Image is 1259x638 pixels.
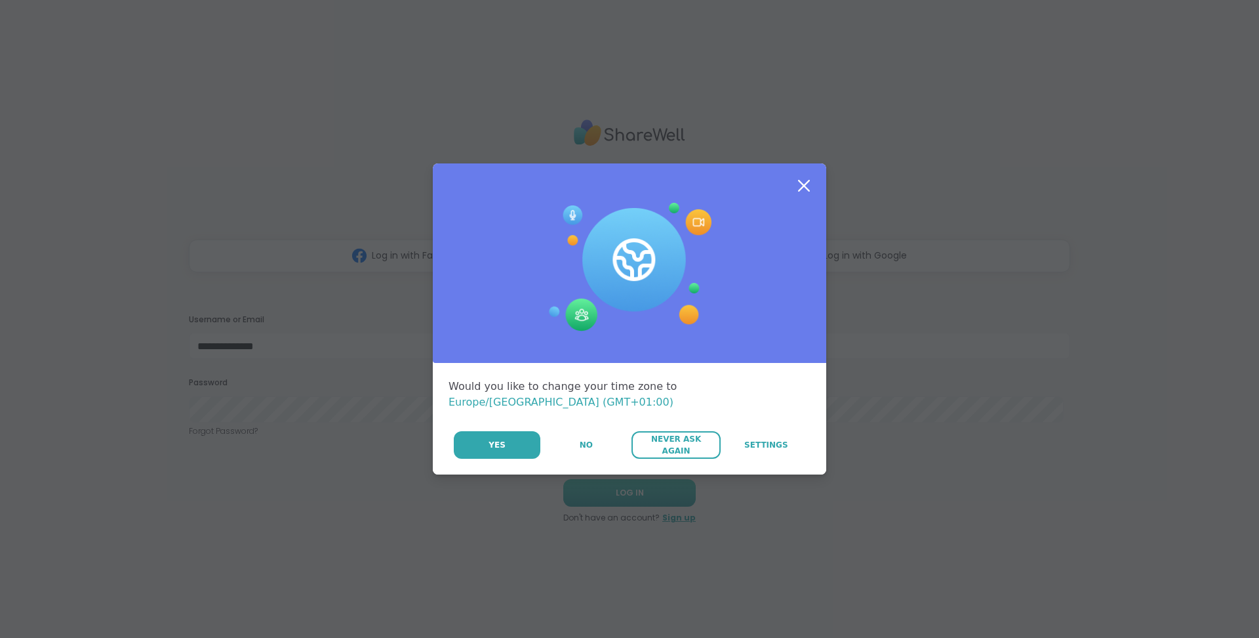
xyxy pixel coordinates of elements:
[489,439,506,451] span: Yes
[548,203,711,331] img: Session Experience
[744,439,788,451] span: Settings
[449,379,810,410] div: Would you like to change your time zone to
[449,396,673,408] span: Europe/[GEOGRAPHIC_DATA] (GMT+01:00)
[722,431,810,459] a: Settings
[631,431,720,459] button: Never Ask Again
[542,431,630,459] button: No
[638,433,713,457] span: Never Ask Again
[454,431,540,459] button: Yes
[580,439,593,451] span: No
